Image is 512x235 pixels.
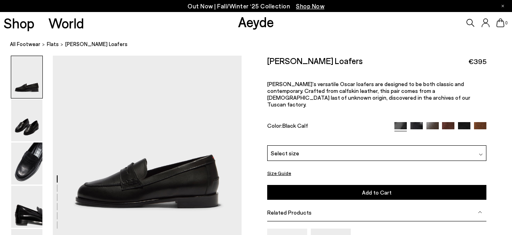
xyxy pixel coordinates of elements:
[48,16,84,30] a: World
[188,1,324,11] p: Out Now | Fall/Winter ‘25 Collection
[504,21,508,25] span: 0
[479,153,483,157] img: svg%3E
[238,13,274,30] a: Aeyde
[282,122,308,129] span: Black Calf
[47,41,59,47] span: flats
[10,40,40,48] a: All Footwear
[47,40,59,48] a: flats
[11,56,42,98] img: Oscar Leather Loafers - Image 1
[11,143,42,185] img: Oscar Leather Loafers - Image 3
[267,56,363,66] h2: [PERSON_NAME] Loafers
[362,189,392,196] span: Add to Cart
[267,122,387,131] div: Color:
[267,80,470,108] span: [PERSON_NAME]’s versatile Oscar loafers are designed to be both classic and contemporary. Crafted...
[296,2,324,10] span: Navigate to /collections/new-in
[65,40,128,48] span: [PERSON_NAME] Loafers
[10,34,512,56] nav: breadcrumb
[468,56,486,66] span: €395
[4,16,34,30] a: Shop
[496,18,504,27] a: 0
[478,210,482,214] img: svg%3E
[267,168,291,178] button: Size Guide
[11,99,42,141] img: Oscar Leather Loafers - Image 2
[267,185,486,200] button: Add to Cart
[271,149,299,157] span: Select size
[11,186,42,228] img: Oscar Leather Loafers - Image 4
[267,209,312,216] span: Related Products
